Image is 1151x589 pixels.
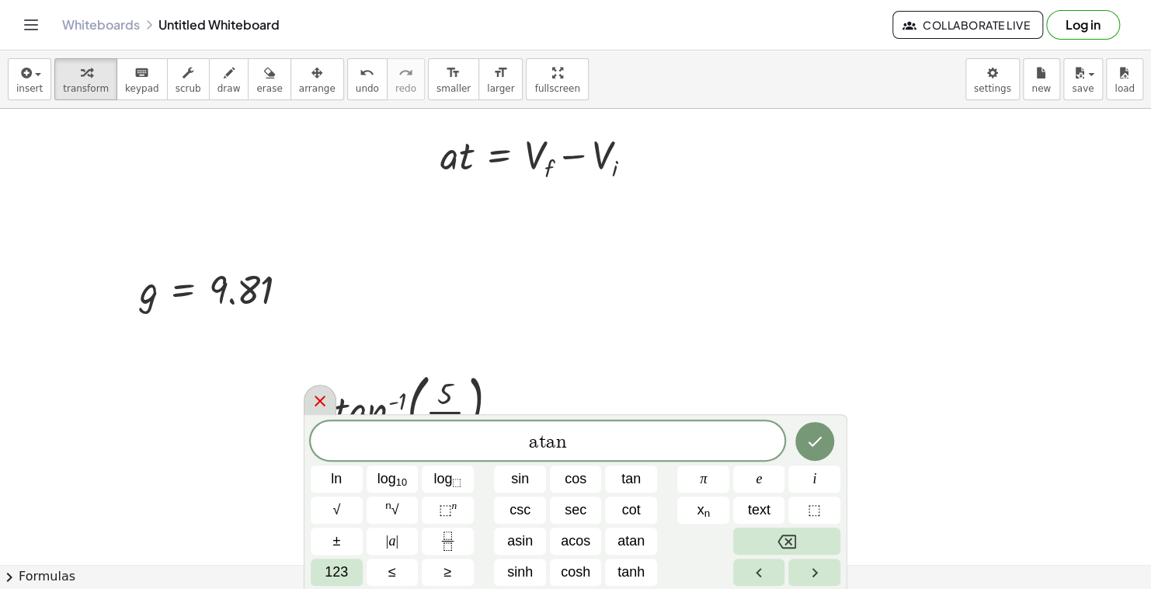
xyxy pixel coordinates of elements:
button: Arctangent [605,528,657,555]
span: e [756,469,762,490]
button: Arccosine [550,528,602,555]
button: save [1063,58,1103,100]
button: π [677,465,729,493]
button: load [1106,58,1143,100]
button: Subscript [677,497,729,524]
span: fullscreen [534,83,579,94]
span: larger [487,83,514,94]
span: log [433,469,461,490]
i: format_size [493,64,508,82]
span: asin [507,531,533,552]
button: Plus minus [311,528,363,555]
span: erase [256,83,282,94]
button: Toggle navigation [19,12,43,37]
span: ≥ [443,562,451,583]
span: sinh [507,562,533,583]
span: tanh [617,562,645,583]
span: log [377,469,407,490]
span: √ [332,500,340,521]
button: Logarithm [367,465,419,493]
span: sec [565,500,586,521]
button: new [1023,58,1060,100]
button: Logarithm with base [422,465,474,493]
button: Hyperbolic tangent [605,559,657,586]
span: | [395,533,398,549]
span: transform [63,83,109,94]
span: ≤ [388,562,396,583]
button: Natural logarithm [311,465,363,493]
i: keyboard [134,64,149,82]
i: format_size [446,64,461,82]
button: Greater than or equal [422,559,474,586]
span: cosh [561,562,590,583]
i: redo [398,64,413,82]
button: Hyperbolic sine [494,559,546,586]
span: sin [511,469,529,490]
a: Whiteboards [62,17,140,33]
button: format_sizesmaller [428,58,479,100]
button: Tangent [605,465,657,493]
button: Arcsine [494,528,546,555]
span: draw [217,83,241,94]
button: transform [54,58,117,100]
button: Absolute value [367,528,419,555]
sub: 10 [396,476,407,488]
sub: n [704,507,710,519]
span: cos [565,469,586,490]
button: Cosecant [494,497,546,524]
button: Done [795,422,834,461]
span: | [386,533,389,549]
button: Secant [550,497,602,524]
button: Collaborate Live [892,11,1043,39]
button: settings [965,58,1020,100]
button: Left arrow [733,559,785,586]
button: Log in [1046,10,1120,40]
button: Less than or equal [367,559,419,586]
var: a [529,433,539,451]
button: insert [8,58,51,100]
span: ⬚ [808,500,821,521]
button: Sine [494,465,546,493]
button: fullscreen [526,58,588,100]
span: save [1072,83,1094,94]
button: erase [248,58,290,100]
span: redo [395,83,416,94]
button: Hyperbolic cosine [550,559,602,586]
button: Cotangent [605,497,657,524]
i: undo [360,64,374,82]
span: ± [332,531,340,552]
span: new [1031,83,1051,94]
button: Placeholder [788,497,840,524]
span: csc [509,500,530,521]
span: Collaborate Live [906,18,1030,32]
sup: n [385,500,391,511]
span: π [700,469,707,490]
span: cot [622,500,641,521]
button: Cosine [550,465,602,493]
var: t [539,433,546,451]
span: acos [561,531,590,552]
button: Backspace [733,528,840,555]
button: undoundo [347,58,388,100]
span: load [1114,83,1135,94]
button: keyboardkeypad [116,58,168,100]
sub: ⬚ [452,476,461,488]
button: Default keyboard [311,559,363,586]
span: 123 [325,562,348,583]
span: ln [331,469,342,490]
button: Superscript [422,497,474,524]
span: insert [16,83,43,94]
button: format_sizelarger [478,58,523,100]
button: arrange [290,58,344,100]
span: ⬚ [438,502,451,518]
button: draw [209,58,249,100]
span: x [697,500,710,521]
span: arrange [299,83,336,94]
button: i [788,465,840,493]
button: Fraction [422,528,474,555]
span: tan [621,469,641,490]
span: keypad [125,83,159,94]
button: nth root [367,497,419,524]
span: scrub [176,83,201,94]
span: atan [617,531,645,552]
